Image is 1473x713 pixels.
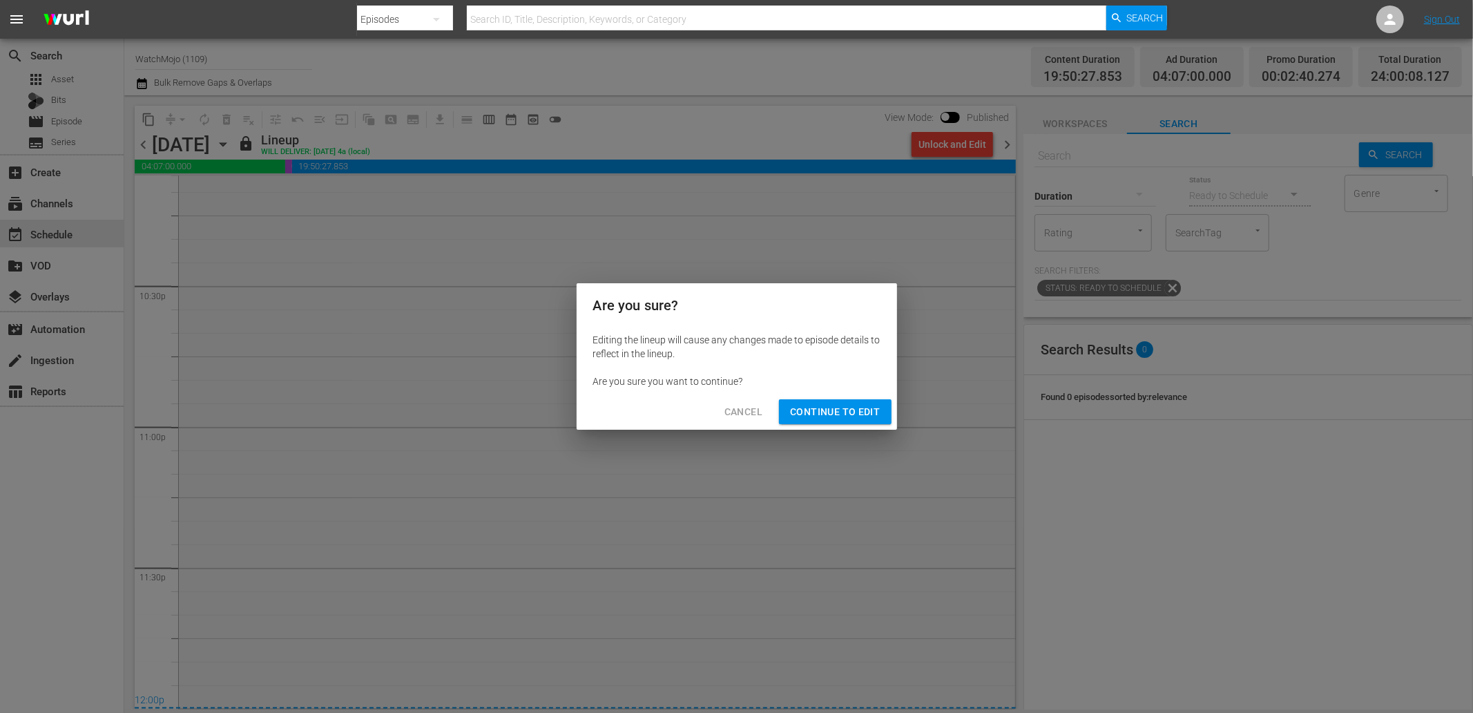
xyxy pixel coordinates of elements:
div: Are you sure you want to continue? [593,374,880,388]
span: menu [8,11,25,28]
button: Continue to Edit [779,399,891,425]
span: Search [1127,6,1164,30]
h2: Are you sure? [593,294,880,316]
span: Cancel [724,403,762,421]
img: ans4CAIJ8jUAAAAAAAAAAAAAAAAAAAAAAAAgQb4GAAAAAAAAAAAAAAAAAAAAAAAAJMjXAAAAAAAAAAAAAAAAAAAAAAAAgAT5G... [33,3,99,36]
button: Cancel [713,399,773,425]
a: Sign Out [1424,14,1460,25]
span: Continue to Edit [790,403,880,421]
div: Editing the lineup will cause any changes made to episode details to reflect in the lineup. [593,333,880,361]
